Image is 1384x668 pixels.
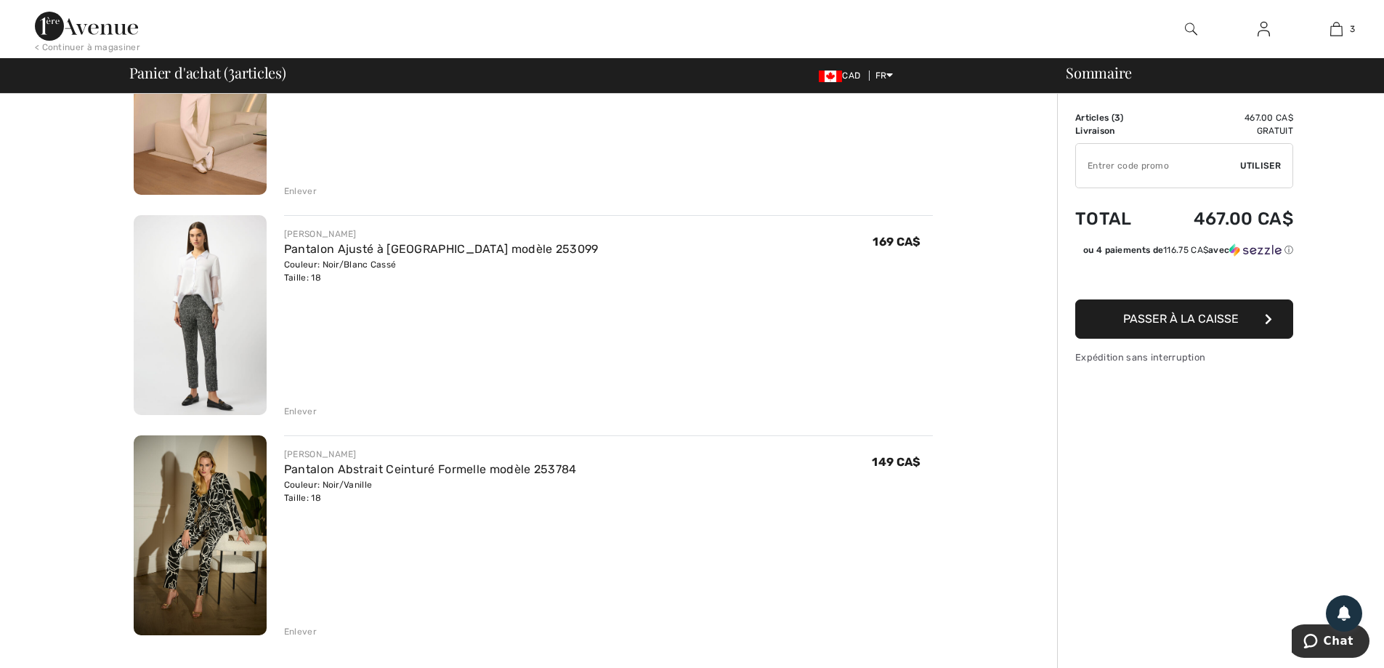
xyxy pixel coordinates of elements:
td: 467.00 CA$ [1154,111,1293,124]
div: Couleur: Noir/Blanc Cassé Taille: 18 [284,258,599,284]
span: 3 [1114,113,1120,123]
td: Articles ( ) [1075,111,1154,124]
img: Sezzle [1229,244,1282,257]
a: Pantalon Abstrait Ceinturé Formelle modèle 253784 [284,462,577,476]
td: Total [1075,194,1154,244]
span: Panier d'achat ( articles) [129,65,286,80]
img: Pantalon Ajusté à Cheville modèle 253099 [134,215,267,415]
div: [PERSON_NAME] [284,228,599,241]
button: Passer à la caisse [1075,299,1293,339]
span: 3 [1350,23,1355,36]
a: 3 [1300,20,1372,38]
img: Mon panier [1330,20,1343,38]
img: Mes infos [1258,20,1270,38]
span: CAD [819,71,866,81]
span: Passer à la caisse [1123,312,1239,326]
img: Pantalon Abstrait Ceinturé Formelle modèle 253784 [134,435,267,635]
td: Livraison [1075,124,1154,137]
a: Se connecter [1246,20,1282,39]
iframe: PayPal-paypal [1075,262,1293,294]
img: Canadian Dollar [819,71,842,82]
div: ou 4 paiements de116.75 CA$avecSezzle Cliquez pour en savoir plus sur Sezzle [1075,244,1293,262]
td: 467.00 CA$ [1154,194,1293,244]
span: 169 CA$ [873,235,920,249]
a: Pantalon Ajusté à [GEOGRAPHIC_DATA] modèle 253099 [284,242,599,256]
input: Code promo [1076,144,1240,188]
iframe: Ouvre un widget dans lequel vous pouvez chatter avec l’un de nos agents [1292,624,1369,661]
img: 1ère Avenue [35,12,138,41]
span: FR [875,71,894,81]
div: Couleur: Noir/Vanille Taille: 18 [284,478,577,504]
div: [PERSON_NAME] [284,448,577,461]
div: < Continuer à magasiner [35,41,140,54]
span: 149 CA$ [872,455,920,469]
div: Enlever [284,185,317,198]
span: Utiliser [1240,159,1281,172]
img: recherche [1185,20,1197,38]
div: Enlever [284,625,317,638]
div: ou 4 paiements de avec [1083,244,1293,257]
div: Expédition sans interruption [1075,350,1293,364]
span: 3 [228,62,235,81]
div: Enlever [284,405,317,418]
div: Sommaire [1048,65,1375,80]
td: Gratuit [1154,124,1293,137]
span: 116.75 CA$ [1163,245,1208,255]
